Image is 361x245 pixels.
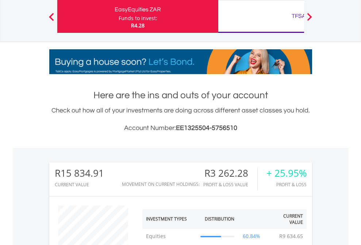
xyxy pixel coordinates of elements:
td: 60.84% [238,229,265,244]
div: + 25.95% [266,168,307,179]
div: Profit & Loss [266,182,307,187]
span: EE1325504-5756510 [176,125,237,131]
div: Check out how all of your investments are doing across different asset classes you hold. [49,106,312,133]
div: R15 834.91 [55,168,104,179]
div: Funds to invest: [119,15,157,22]
img: EasyMortage Promotion Banner [49,49,312,74]
div: R3 262.28 [203,168,257,179]
div: CURRENT VALUE [55,182,104,187]
div: EasyEquities ZAR [62,4,214,15]
h1: Here are the ins and outs of your account [49,89,312,102]
span: R4.28 [131,22,145,29]
div: Profit & Loss Value [203,182,257,187]
td: R9 634.65 [276,229,307,244]
h3: Account Number: [49,123,312,133]
td: Equities [142,229,197,244]
th: Current Value [265,209,307,229]
button: Previous [44,16,59,24]
button: Next [302,16,317,24]
div: Movement on Current Holdings: [122,182,200,187]
div: Distribution [205,216,234,222]
th: Investment Types [142,209,197,229]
